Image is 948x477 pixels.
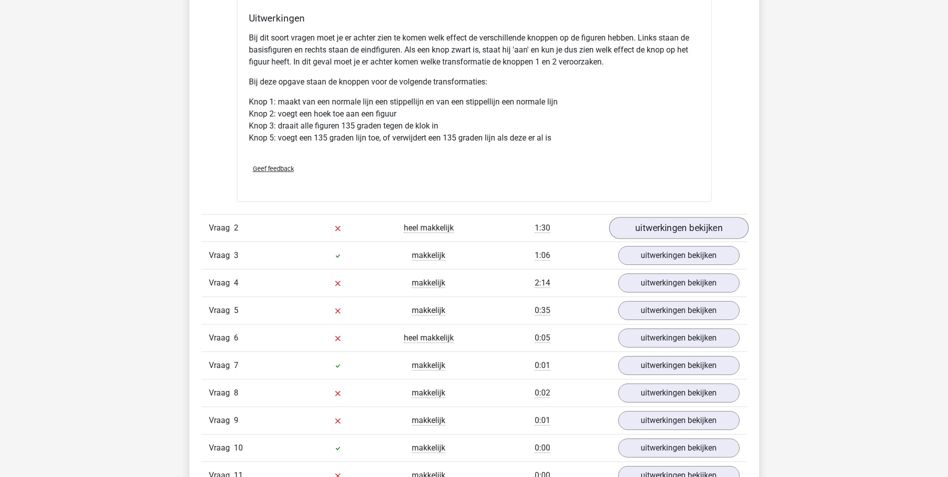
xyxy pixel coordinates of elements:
[535,278,550,288] span: 2:14
[234,388,238,397] span: 8
[412,388,445,398] span: makkelijk
[535,360,550,370] span: 0:01
[234,333,238,342] span: 6
[412,278,445,288] span: makkelijk
[404,333,454,343] span: heel makkelijk
[609,217,748,239] a: uitwerkingen bekijken
[249,96,700,144] p: Knop 1: maakt van een normale lijn een stippellijn en van een stippellijn een normale lijn Knop 2...
[209,442,234,454] span: Vraag
[412,305,445,315] span: makkelijk
[618,383,740,402] a: uitwerkingen bekijken
[412,360,445,370] span: makkelijk
[249,76,700,88] p: Bij deze opgave staan de knoppen voor de volgende transformaties:
[234,223,238,232] span: 2
[253,165,294,172] span: Geef feedback
[209,249,234,261] span: Vraag
[535,223,550,233] span: 1:30
[618,328,740,347] a: uitwerkingen bekijken
[209,304,234,316] span: Vraag
[249,12,700,24] h4: Uitwerkingen
[209,359,234,371] span: Vraag
[618,411,740,430] a: uitwerkingen bekijken
[234,360,238,370] span: 7
[535,388,550,398] span: 0:02
[209,414,234,426] span: Vraag
[535,250,550,260] span: 1:06
[404,223,454,233] span: heel makkelijk
[535,443,550,453] span: 0:00
[234,250,238,260] span: 3
[209,222,234,234] span: Vraag
[618,273,740,292] a: uitwerkingen bekijken
[234,415,238,425] span: 9
[234,278,238,287] span: 4
[209,332,234,344] span: Vraag
[412,415,445,425] span: makkelijk
[234,443,243,452] span: 10
[535,305,550,315] span: 0:35
[412,250,445,260] span: makkelijk
[249,32,700,68] p: Bij dit soort vragen moet je er achter zien te komen welk effect de verschillende knoppen op de f...
[535,333,550,343] span: 0:05
[618,246,740,265] a: uitwerkingen bekijken
[618,356,740,375] a: uitwerkingen bekijken
[209,387,234,399] span: Vraag
[535,415,550,425] span: 0:01
[412,443,445,453] span: makkelijk
[234,305,238,315] span: 5
[618,301,740,320] a: uitwerkingen bekijken
[209,277,234,289] span: Vraag
[618,438,740,457] a: uitwerkingen bekijken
